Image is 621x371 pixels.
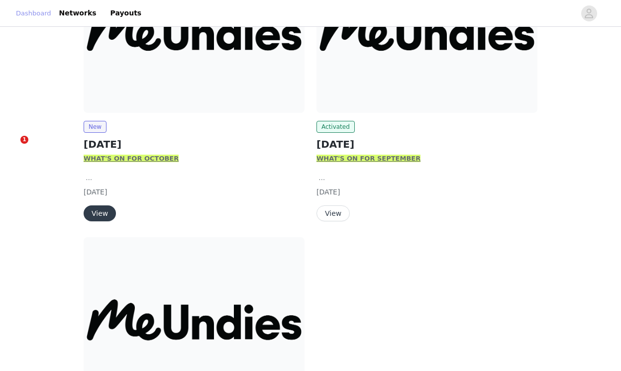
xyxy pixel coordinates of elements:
[584,5,594,21] div: avatar
[91,155,179,162] strong: HAT'S ON FOR OCTOBER
[316,137,537,152] h2: [DATE]
[20,136,28,144] span: 1
[84,210,116,217] a: View
[316,188,340,196] span: [DATE]
[316,155,323,162] strong: W
[84,121,106,133] span: New
[84,137,305,152] h2: [DATE]
[323,155,420,162] strong: HAT'S ON FOR SEPTEMBER
[316,121,355,133] span: Activated
[316,210,350,217] a: View
[53,2,103,24] a: Networks
[16,8,51,18] a: Dashboard
[316,205,350,221] button: View
[84,155,91,162] strong: W
[84,205,116,221] button: View
[104,2,148,24] a: Payouts
[84,188,107,196] span: [DATE]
